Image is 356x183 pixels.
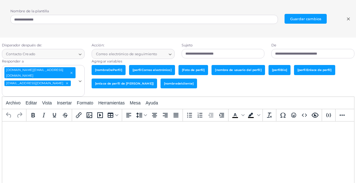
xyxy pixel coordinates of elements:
[159,50,166,57] input: Buscar opción
[171,110,181,121] button: Justificar
[10,9,49,13] font: Nombre de la plantilla
[95,110,105,121] button: Insertar/editar medios
[95,82,154,85] font: [enlace de perfil de [PERSON_NAME]]
[337,110,348,121] button: Más...
[49,110,60,121] button: Subrayar
[285,14,327,24] button: Guardar cambios
[164,82,194,85] font: [nombredelcliente]
[264,110,275,121] button: Borrar formato
[92,59,122,63] font: Agregar variables
[37,50,76,57] input: Buscar opción
[42,100,52,105] font: Vista
[299,110,310,121] button: Código fuente
[2,43,42,47] font: Disparador después de:
[6,52,35,56] font: Contacto Creado
[297,68,332,72] font: [perfilEnlace de perfil]
[57,100,72,105] font: Insertar
[6,68,63,77] font: [DOMAIN_NAME][EMAIL_ADDRESS][DOMAIN_NAME]
[272,68,287,72] font: [perfilBio]
[98,100,125,105] font: Herramientas
[182,68,205,72] font: [Foto de perfil]
[206,110,216,121] button: Disminuir sangría
[182,43,193,47] font: Sujeto
[149,110,160,121] button: Alinear al centro
[14,110,25,121] button: Rehacer
[69,71,74,75] button: Deseleccionar Marketing.digital@weidmueller.com
[6,100,21,105] font: Archivo
[3,110,14,121] button: Deshacer
[134,110,149,121] button: Altura de línea
[2,65,85,97] div: Buscar opción
[92,49,175,59] div: Buscar opción
[2,59,24,63] font: Responder a
[323,110,334,121] button: Insertar/editar ejemplo de código
[92,43,104,47] font: Acción:
[195,110,206,121] button: Lista numerada
[133,68,172,72] font: [perfilCorreo electrónico]
[160,110,171,121] button: Alinear a la derecha
[84,110,95,121] button: Galería de medios
[65,81,69,86] button: Deseleccionar clientes@weidmueller.com
[146,100,158,105] font: Ayuda
[73,110,84,121] button: Insertar/editar enlace
[60,110,71,121] button: Tachado
[28,110,38,121] button: Atrevido
[278,110,288,121] button: Carácter especial
[184,110,195,121] button: Lista de viñetas
[246,110,261,121] div: Color de fondo
[310,110,320,121] button: Avance
[3,88,76,95] input: Buscar opción
[130,100,140,105] font: Mesa
[38,110,49,121] button: Itálico
[105,110,121,121] button: Mesa
[25,100,37,105] font: Editar
[6,81,63,85] font: [EMAIL_ADDRESS][DOMAIN_NAME]
[123,110,134,121] button: Alinear a la izquierda
[77,100,93,105] font: Formato
[288,110,299,121] button: Emoticonos
[271,43,276,47] font: De
[96,52,157,56] font: Correo electrónico de seguimiento
[230,110,246,121] div: Color del texto
[290,17,321,21] font: Guardar cambios
[95,68,122,72] font: [nombreDePerfil]
[216,110,227,121] button: Aumentar sangría
[2,49,85,59] div: Buscar opción
[215,68,261,72] font: [nombre de usuario del perfil]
